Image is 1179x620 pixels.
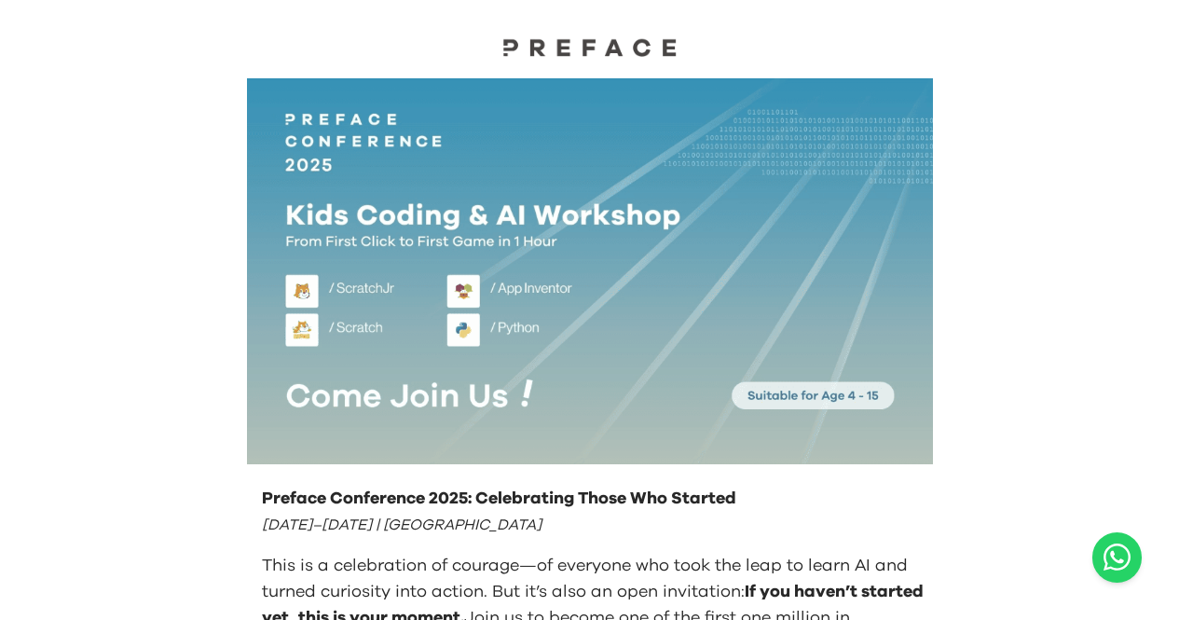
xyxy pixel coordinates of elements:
[1092,532,1142,583] a: Chat with us on WhatsApp
[1092,532,1142,583] button: Open WhatsApp chat
[262,486,925,512] p: Preface Conference 2025: Celebrating Those Who Started
[262,512,925,538] p: [DATE]–[DATE] | [GEOGRAPHIC_DATA]
[247,78,933,464] img: Kids learning to code
[497,37,683,57] img: Preface Logo
[497,37,683,63] a: Preface Logo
